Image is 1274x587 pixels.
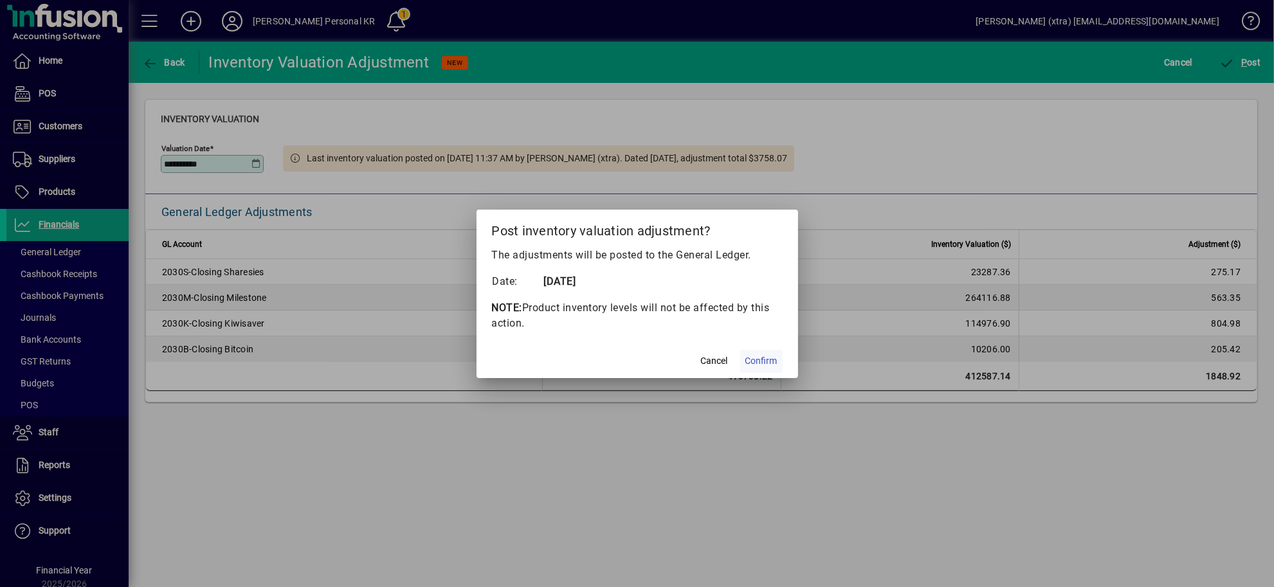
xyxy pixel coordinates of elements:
span: Confirm [745,354,778,368]
p: Product inventory levels will not be affected by this action. [492,300,783,331]
button: Confirm [740,350,783,373]
td: Date: [492,273,543,290]
td: [DATE] [543,273,595,290]
span: Cancel [701,354,728,368]
p: The adjustments will be posted to the General Ledger. [492,248,783,263]
button: Cancel [694,350,735,373]
strong: NOTE: [492,302,523,314]
h2: Post inventory valuation adjustment? [477,210,798,247]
